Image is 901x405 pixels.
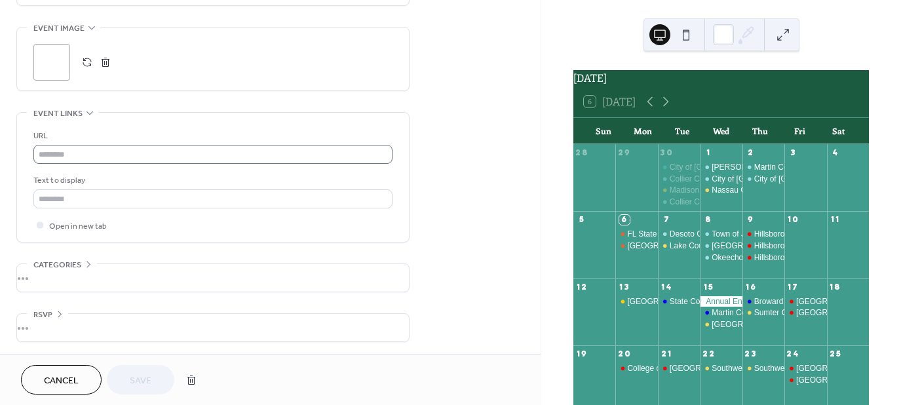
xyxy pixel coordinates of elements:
div: [GEOGRAPHIC_DATA]: Webinar [627,241,742,252]
div: 8 [704,215,714,225]
span: Event links [33,107,83,121]
div: College of [GEOGRAPHIC_DATA]: Webinar [627,363,780,374]
div: Martin County BOCC: Educational Workshop [712,307,868,318]
div: Okeechobee School Board: Educational Workshop [700,252,742,263]
div: Broward County: Webinar [754,296,844,307]
div: 1 [704,148,714,158]
div: 15 [704,282,714,292]
div: Hillsborough County Tax Collector: Educational Workshop [742,229,784,240]
div: 9 [746,215,756,225]
div: Southwest Florida Water Management District [700,363,742,374]
div: Desoto County Government: Educational Workshop [670,229,850,240]
div: 6 [619,215,629,225]
div: [GEOGRAPHIC_DATA][PERSON_NAME]: Webinar [627,296,807,307]
div: ••• [17,264,409,292]
div: 16 [746,282,756,292]
div: Thu [740,118,780,144]
div: 30 [662,148,672,158]
div: Southwest Florida Water Management District [742,363,784,374]
div: 25 [831,349,841,359]
div: [PERSON_NAME] COC: Educational Workshop [712,162,879,173]
div: Lake County Sheriff: Educational Workshop [670,241,822,252]
div: 22 [704,349,714,359]
div: Pensacola State College: Webinar [784,296,826,307]
div: 11 [831,215,841,225]
div: Nassau County School Board: Educational Workshop [712,185,898,196]
div: URL [33,129,390,143]
div: Town of Jupiter: Educational Workshop [712,229,847,240]
div: Collier County Schools: Educational Workshop [670,197,832,208]
div: Okeechobee School Board: Educational Workshop [712,252,889,263]
div: Lee COC: Educational Workshop [700,162,742,173]
div: 28 [577,148,587,158]
div: Hillsborough County Tax Collector: Educational Workshop [742,241,784,252]
span: Event image [33,22,85,35]
div: Martin County Property Appraiser: Educational Workshop [742,162,784,173]
div: 5 [577,215,587,225]
div: Nassau County School Board: Educational Workshop [700,185,742,196]
div: 21 [662,349,672,359]
div: 13 [619,282,629,292]
div: Palm Beach Gardens: Educational Workshop [700,241,742,252]
div: Annual Enrollment begins [700,296,742,307]
div: Mon [623,118,662,144]
div: St. Johns River State College: Webinar [615,296,657,307]
div: [GEOGRAPHIC_DATA][US_STATE]: Webinar [670,363,829,374]
div: City of Naples: Educational Workshop [658,162,700,173]
div: 7 [662,215,672,225]
div: Sun [584,118,623,144]
div: Fri [780,118,819,144]
div: FL State College at [GEOGRAPHIC_DATA]: Webinar [627,229,812,240]
div: Hillsborough County Tax Collector: Educational Workshop [742,252,784,263]
button: Cancel [21,365,102,395]
div: Madison County School Board: Educational Workshop [658,185,700,196]
div: FL State College at Jacksonville: Webinar [615,229,657,240]
div: 18 [831,282,841,292]
div: Sumter County School Board: Educational Workshop [742,307,784,318]
div: 14 [662,282,672,292]
div: City of Fort Myers: Educational Workshop [700,174,742,185]
div: 23 [746,349,756,359]
div: 20 [619,349,629,359]
div: [DATE] [573,70,869,86]
div: 17 [788,282,798,292]
div: Text to display [33,174,390,187]
div: 19 [577,349,587,359]
div: Seminole State College: Webinar [784,307,826,318]
div: 10 [788,215,798,225]
div: 4 [831,148,841,158]
div: Desoto County Government: Educational Workshop [658,229,700,240]
div: 3 [788,148,798,158]
div: City of [GEOGRAPHIC_DATA]: Educational Workshop [670,162,859,173]
div: Lake County Sheriff: Educational Workshop [658,241,700,252]
div: [GEOGRAPHIC_DATA]: Educational Workshop [712,241,876,252]
div: ; [33,44,70,81]
div: Southwest [US_STATE] Water Management District [712,363,892,374]
div: Pensacola State College: Webinar [784,375,826,386]
div: City of Port St. Lucie: Educational Workshop [742,174,784,185]
div: Martin County BOCC: Educational Workshop [700,307,742,318]
div: 2 [746,148,756,158]
div: Madison County School Board: Educational Workshop [670,185,859,196]
div: Lake County Schools: Educational Workshop [700,319,742,330]
div: College of Central FL: Webinar [615,363,657,374]
div: ••• [17,314,409,341]
div: Broward County: Webinar [742,296,784,307]
div: Santa Fe College: Webinar [784,363,826,374]
div: Town of Jupiter: Educational Workshop [700,229,742,240]
div: 29 [619,148,629,158]
div: Chipola College: Webinar [615,241,657,252]
span: Cancel [44,374,79,388]
div: Collier County Government: Educational Workshop [670,174,847,185]
div: Collier County Schools: Educational Workshop [658,197,700,208]
div: State College of FL Manatee-Sarasota: Webinar [658,296,700,307]
span: Categories [33,258,81,272]
span: RSVP [33,308,52,322]
div: Tue [662,118,702,144]
div: 24 [788,349,798,359]
div: Wed [702,118,741,144]
div: Collier County Government: Educational Workshop [658,174,700,185]
div: [GEOGRAPHIC_DATA]: Educational Workshop [712,319,876,330]
div: 12 [577,282,587,292]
